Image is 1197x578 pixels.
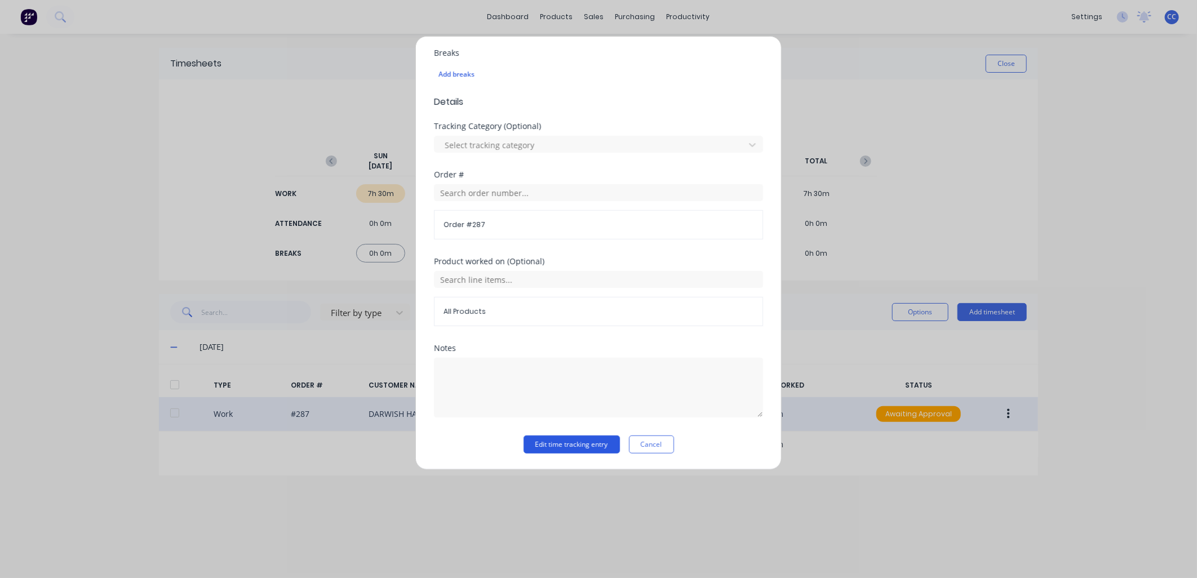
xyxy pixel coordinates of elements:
button: Edit time tracking entry [524,435,620,453]
input: Search order number... [434,184,763,201]
button: Cancel [629,435,674,453]
span: All Products [444,306,753,317]
div: Tracking Category (Optional) [434,122,763,130]
div: Order # [434,171,763,179]
div: Notes [434,344,763,352]
div: Breaks [434,49,763,57]
span: Details [434,95,763,109]
input: Search line items... [434,271,763,288]
div: Product worked on (Optional) [434,257,763,265]
span: Order # 287 [444,220,753,230]
div: Add breaks [438,67,759,82]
